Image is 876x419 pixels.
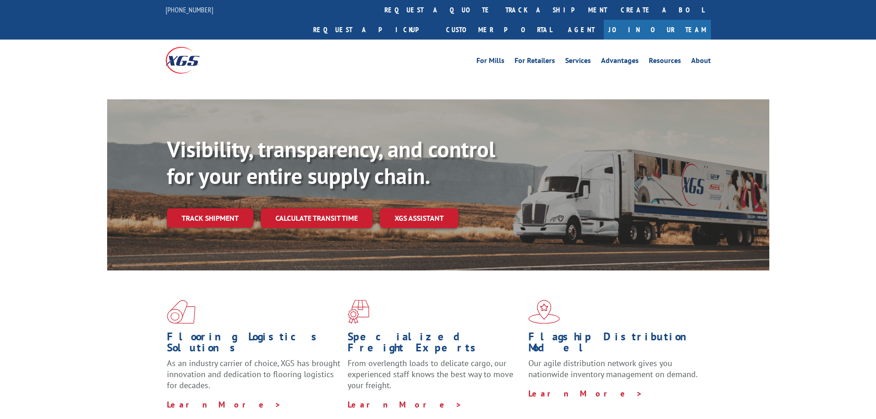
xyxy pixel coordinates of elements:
[167,135,495,190] b: Visibility, transparency, and control for your entire supply chain.
[348,358,521,399] p: From overlength loads to delicate cargo, our experienced staff knows the best way to move your fr...
[306,20,439,40] a: Request a pickup
[604,20,711,40] a: Join Our Team
[380,208,458,228] a: XGS ASSISTANT
[261,208,372,228] a: Calculate transit time
[528,388,643,399] a: Learn More >
[528,331,702,358] h1: Flagship Distribution Model
[515,57,555,67] a: For Retailers
[348,331,521,358] h1: Specialized Freight Experts
[167,358,340,390] span: As an industry carrier of choice, XGS has brought innovation and dedication to flooring logistics...
[167,331,341,358] h1: Flooring Logistics Solutions
[348,300,369,324] img: xgs-icon-focused-on-flooring-red
[649,57,681,67] a: Resources
[601,57,639,67] a: Advantages
[167,300,195,324] img: xgs-icon-total-supply-chain-intelligence-red
[565,57,591,67] a: Services
[348,399,462,410] a: Learn More >
[559,20,604,40] a: Agent
[528,358,698,379] span: Our agile distribution network gives you nationwide inventory management on demand.
[167,399,281,410] a: Learn More >
[476,57,504,67] a: For Mills
[167,208,253,228] a: Track shipment
[528,300,560,324] img: xgs-icon-flagship-distribution-model-red
[166,5,213,14] a: [PHONE_NUMBER]
[439,20,559,40] a: Customer Portal
[691,57,711,67] a: About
